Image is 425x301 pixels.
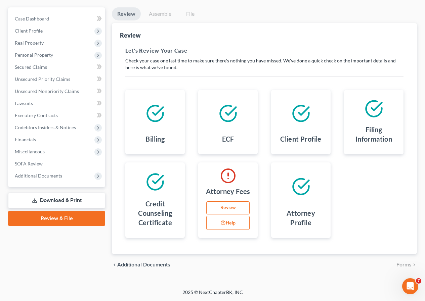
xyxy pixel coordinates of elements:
[15,173,62,179] span: Additional Documents
[206,216,252,231] div: Help
[15,76,70,82] span: Unsecured Priority Claims
[117,262,170,267] span: Additional Documents
[9,13,105,25] a: Case Dashboard
[9,61,105,73] a: Secured Claims
[15,112,58,118] span: Executory Contracts
[15,28,43,34] span: Client Profile
[8,211,105,226] a: Review & File
[131,199,179,227] h4: Credit Counseling Certificate
[15,161,43,166] span: SOFA Review
[222,134,234,144] h4: ECF
[206,201,250,215] a: Review
[15,40,44,46] span: Real Property
[206,216,250,230] button: Help
[9,85,105,97] a: Unsecured Nonpriority Claims
[143,7,177,20] a: Assemble
[120,31,141,39] div: Review
[15,137,36,142] span: Financials
[9,73,105,85] a: Unsecured Priority Claims
[15,88,79,94] span: Unsecured Nonpriority Claims
[402,278,418,294] iframe: Intercom live chat
[396,262,412,267] span: Forms
[9,158,105,170] a: SOFA Review
[8,193,105,208] a: Download & Print
[412,262,417,267] i: chevron_right
[112,7,141,20] a: Review
[416,278,421,284] span: 7
[349,125,398,144] h4: Filing Information
[125,57,403,71] p: Check your case one last time to make sure there's nothing you have missed. We've done a quick ch...
[15,100,33,106] span: Lawsuits
[112,262,117,267] i: chevron_left
[206,187,250,196] h4: Attorney Fees
[9,109,105,121] a: Executory Contracts
[280,134,322,144] h4: Client Profile
[125,47,403,55] h5: Let's Review Your Case
[15,149,45,154] span: Miscellaneous
[112,262,170,267] a: chevron_left Additional Documents
[277,208,325,227] h4: Attorney Profile
[9,97,105,109] a: Lawsuits
[396,262,417,267] button: Forms chevron_right
[145,134,165,144] h4: Billing
[15,64,47,70] span: Secured Claims
[15,52,53,58] span: Personal Property
[21,289,404,301] div: 2025 © NextChapterBK, INC
[15,16,49,21] span: Case Dashboard
[179,7,201,20] a: File
[15,124,76,130] span: Codebtors Insiders & Notices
